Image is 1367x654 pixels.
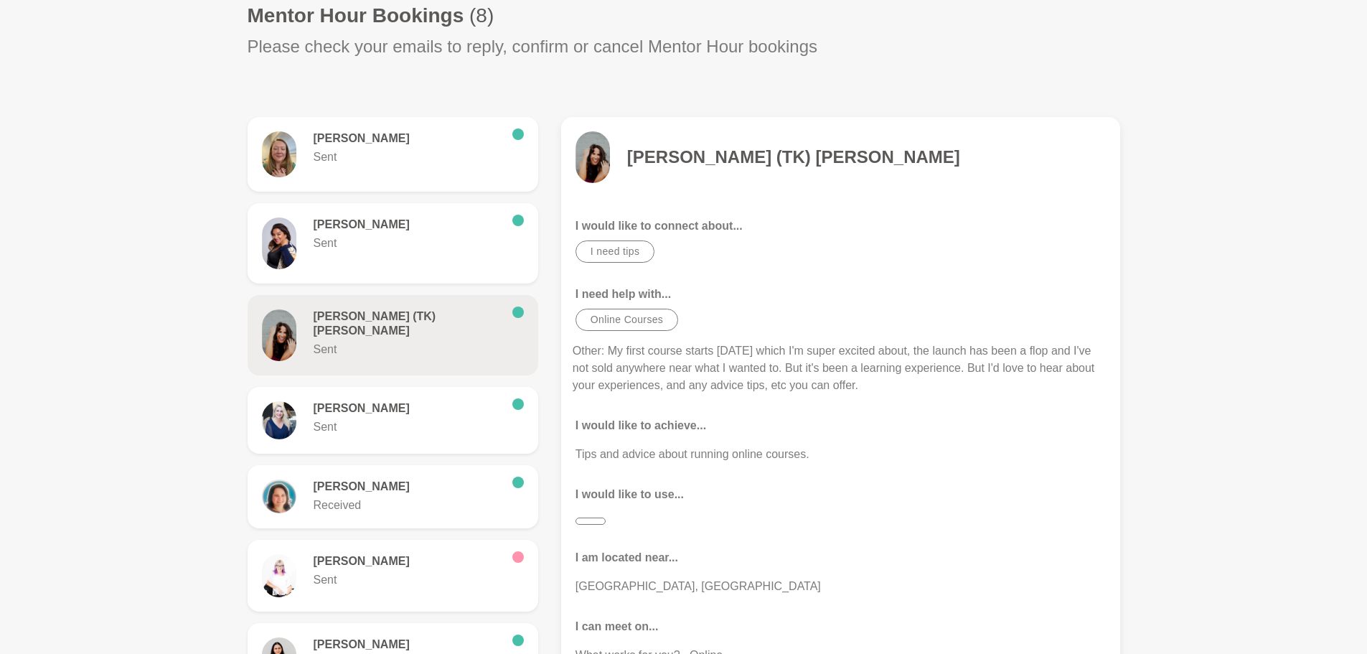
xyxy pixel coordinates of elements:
[314,235,501,252] p: Sent
[314,401,501,416] h6: [PERSON_NAME]
[576,417,1106,434] p: I would like to achieve...
[314,554,501,569] h6: [PERSON_NAME]
[314,480,501,494] h6: [PERSON_NAME]
[576,486,1106,503] p: I would like to use...
[314,637,501,652] h6: [PERSON_NAME]
[576,286,1106,303] p: I need help with...
[314,309,501,338] h6: [PERSON_NAME] (TK) [PERSON_NAME]
[573,342,1109,394] p: Other: My first course starts [DATE] which I'm super excited about, the launch has been a flop an...
[469,4,494,27] span: (8)
[576,549,1106,566] p: I am located near...
[314,131,501,146] h6: [PERSON_NAME]
[576,218,1106,235] p: I would like to connect about...
[314,341,501,358] p: Sent
[576,446,1106,463] p: Tips and advice about running online courses.
[576,578,1106,595] p: [GEOGRAPHIC_DATA], [GEOGRAPHIC_DATA]
[627,146,960,168] h4: [PERSON_NAME] (TK) [PERSON_NAME]
[248,34,818,60] p: Please check your emails to reply, confirm or cancel Mentor Hour bookings
[248,3,494,28] h1: Mentor Hour Bookings
[314,218,501,232] h6: [PERSON_NAME]
[314,497,501,514] p: Received
[576,618,1106,635] p: I can meet on...
[314,571,501,589] p: Sent
[314,419,501,436] p: Sent
[314,149,501,166] p: Sent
